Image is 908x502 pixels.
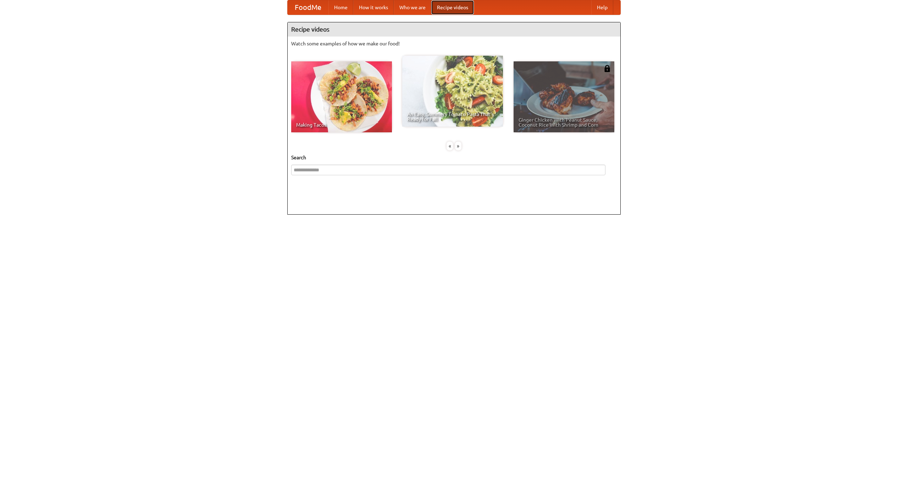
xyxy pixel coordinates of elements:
div: » [455,142,461,150]
a: Home [328,0,353,15]
img: 483408.png [604,65,611,72]
div: « [447,142,453,150]
span: An Easy, Summery Tomato Pasta That's Ready for Fall [407,112,498,122]
a: Making Tacos [291,61,392,132]
span: Making Tacos [296,122,387,127]
a: FoodMe [288,0,328,15]
h5: Search [291,154,617,161]
a: Recipe videos [431,0,474,15]
a: How it works [353,0,394,15]
a: Who we are [394,0,431,15]
a: An Easy, Summery Tomato Pasta That's Ready for Fall [402,56,503,127]
a: Help [591,0,613,15]
p: Watch some examples of how we make our food! [291,40,617,47]
h4: Recipe videos [288,22,620,37]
